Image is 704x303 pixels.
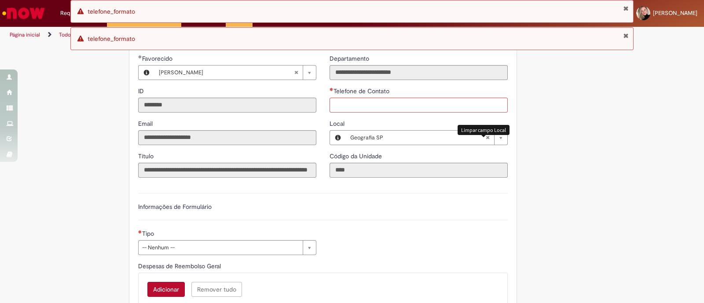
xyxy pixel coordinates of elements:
a: Todos os Catálogos [59,31,106,38]
span: Despesas de Reembolso Geral [138,262,223,270]
button: Fechar Notificação [623,32,629,39]
a: Página inicial [10,31,40,38]
a: [PERSON_NAME]Limpar campo Favorecido [154,66,316,80]
label: Informações de Formulário [138,203,212,211]
span: Somente leitura - Código da Unidade [330,152,384,160]
span: Necessários [330,88,334,91]
span: Somente leitura - Email [138,120,154,128]
span: Necessários - Favorecido [142,55,174,62]
input: Email [138,130,316,145]
button: Add a row for Despesas de Reembolso Geral [147,282,185,297]
input: Código da Unidade [330,163,508,178]
span: telefone_formato [88,7,135,15]
span: Tipo [142,230,156,237]
img: ServiceNow [1,4,46,22]
input: Telefone de Contato [330,98,508,113]
button: Local, Visualizar este registro Geografia SP [330,131,346,145]
div: Limpar campo Local [458,125,510,135]
span: Necessários [138,230,142,234]
span: Local [330,120,346,128]
span: Requisições [60,9,91,18]
span: Telefone de Contato [334,87,391,95]
span: Somente leitura - Departamento [330,55,371,62]
button: Fechar Notificação [623,5,629,12]
label: Somente leitura - Título [138,152,155,161]
span: telefone_formato [88,35,135,43]
abbr: Limpar campo Favorecido [290,66,303,80]
label: Somente leitura - Código da Unidade [330,152,384,161]
span: [PERSON_NAME] [159,66,294,80]
a: Geografia SPLimpar campo Local [346,131,507,145]
abbr: Limpar campo Local [481,131,494,145]
input: Título [138,163,316,178]
ul: Trilhas de página [7,27,463,43]
span: Somente leitura - Título [138,152,155,160]
span: Obrigatório Preenchido [138,55,142,58]
input: ID [138,98,316,113]
input: Departamento [330,65,508,80]
button: Favorecido, Visualizar este registro Bianca Stefanovicians [139,66,154,80]
span: -- Nenhum -- [142,241,298,255]
label: Somente leitura - Email [138,119,154,128]
span: Geografia SP [350,131,485,145]
label: Somente leitura - ID [138,87,146,95]
label: Somente leitura - Departamento [330,54,371,63]
span: [PERSON_NAME] [653,9,697,17]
